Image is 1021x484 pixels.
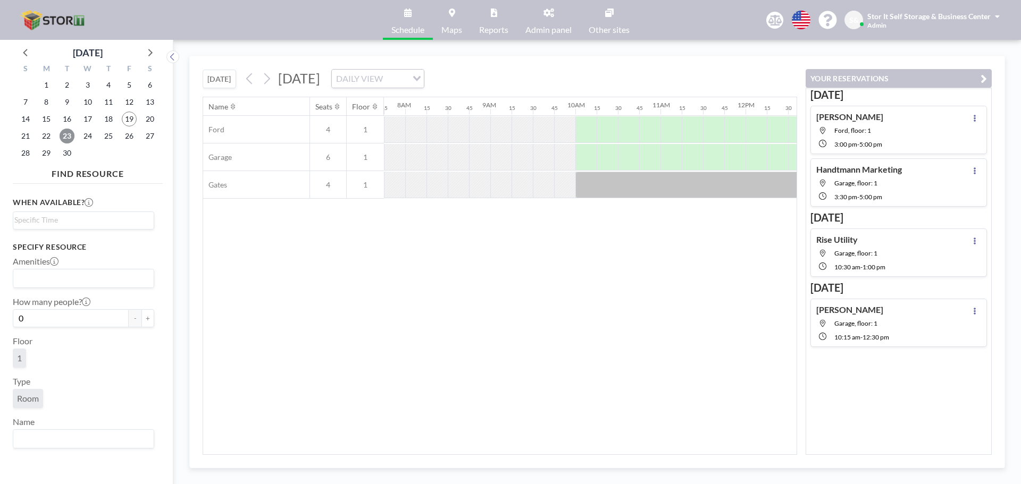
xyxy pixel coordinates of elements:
[101,129,116,143] span: Thursday, September 25, 2025
[39,78,54,92] span: Monday, September 1, 2025
[122,78,137,92] span: Friday, September 5, 2025
[39,146,54,160] span: Monday, September 29, 2025
[386,72,406,86] input: Search for option
[101,112,116,126] span: Thursday, September 18, 2025
[310,180,346,190] span: 4
[810,88,987,101] h3: [DATE]
[13,430,154,448] div: Search for option
[143,129,157,143] span: Saturday, September 27, 2025
[203,180,227,190] span: Gates
[129,309,141,327] button: -
[391,26,424,34] span: Schedule
[479,26,508,34] span: Reports
[834,263,860,271] span: 10:30 AM
[17,353,22,363] span: 1
[18,95,33,109] span: Sunday, September 7, 2025
[857,140,859,148] span: -
[424,105,430,112] div: 15
[381,105,388,112] div: 45
[722,105,728,112] div: 45
[615,105,622,112] div: 30
[834,249,877,257] span: Garage, floor: 1
[14,432,148,446] input: Search for option
[139,63,160,77] div: S
[834,319,877,327] span: Garage, floor: 1
[101,95,116,109] span: Thursday, September 11, 2025
[80,78,95,92] span: Wednesday, September 3, 2025
[143,112,157,126] span: Saturday, September 20, 2025
[857,193,859,201] span: -
[445,105,451,112] div: 30
[810,211,987,224] h3: [DATE]
[122,129,137,143] span: Friday, September 26, 2025
[315,102,332,112] div: Seats
[352,102,370,112] div: Floor
[310,125,346,134] span: 4
[13,212,154,228] div: Search for option
[679,105,685,112] div: 15
[810,281,987,294] h3: [DATE]
[849,15,859,25] span: S&
[482,101,496,109] div: 9AM
[60,146,74,160] span: Tuesday, September 30, 2025
[347,125,384,134] span: 1
[834,140,857,148] span: 3:00 PM
[816,234,858,245] h4: Rise Utility
[39,129,54,143] span: Monday, September 22, 2025
[551,105,558,112] div: 45
[466,105,473,112] div: 45
[860,263,863,271] span: -
[334,72,385,86] span: DAILY VIEW
[98,63,119,77] div: T
[834,179,877,187] span: Garage, floor: 1
[13,269,154,287] div: Search for option
[13,336,32,346] label: Floor
[17,10,90,31] img: organization-logo
[14,214,148,226] input: Search for option
[738,101,755,109] div: 12PM
[764,105,771,112] div: 15
[39,95,54,109] span: Monday, September 8, 2025
[816,112,883,122] h4: [PERSON_NAME]
[73,45,103,60] div: [DATE]
[637,105,643,112] div: 45
[863,263,885,271] span: 1:00 PM
[867,21,886,29] span: Admin
[859,193,882,201] span: 5:00 PM
[441,26,462,34] span: Maps
[594,105,600,112] div: 15
[834,333,860,341] span: 10:15 AM
[80,129,95,143] span: Wednesday, September 24, 2025
[208,102,228,112] div: Name
[13,376,30,387] label: Type
[834,193,857,201] span: 3:30 PM
[13,256,58,267] label: Amenities
[860,333,863,341] span: -
[13,296,90,307] label: How many people?
[589,26,630,34] span: Other sites
[18,112,33,126] span: Sunday, September 14, 2025
[13,417,35,427] label: Name
[60,78,74,92] span: Tuesday, September 2, 2025
[122,112,137,126] span: Friday, September 19, 2025
[13,242,154,252] h3: Specify resource
[17,393,39,404] span: Room
[816,164,902,175] h4: Handtmann Marketing
[57,63,78,77] div: T
[101,78,116,92] span: Thursday, September 4, 2025
[203,152,232,162] span: Garage
[39,112,54,126] span: Monday, September 15, 2025
[816,304,883,315] h4: [PERSON_NAME]
[806,69,992,88] button: YOUR RESERVATIONS
[119,63,139,77] div: F
[80,112,95,126] span: Wednesday, September 17, 2025
[18,129,33,143] span: Sunday, September 21, 2025
[347,152,384,162] span: 1
[60,95,74,109] span: Tuesday, September 9, 2025
[78,63,98,77] div: W
[859,140,882,148] span: 5:00 PM
[15,63,36,77] div: S
[652,101,670,109] div: 11AM
[122,95,137,109] span: Friday, September 12, 2025
[143,78,157,92] span: Saturday, September 6, 2025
